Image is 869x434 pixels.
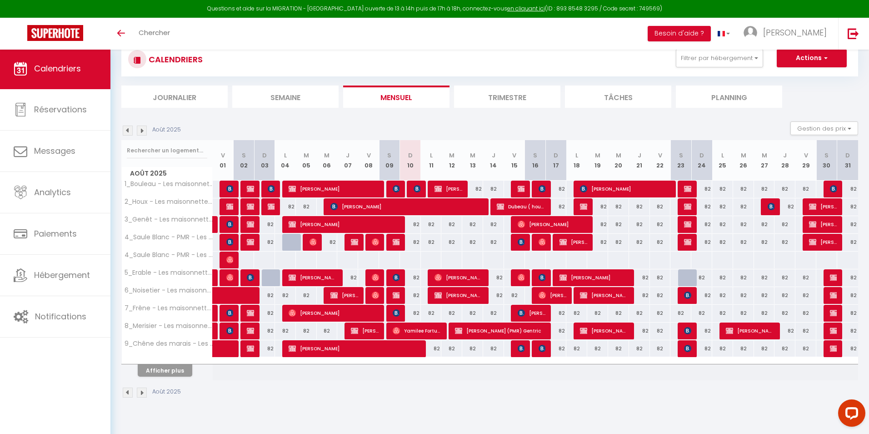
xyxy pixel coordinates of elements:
div: 82 [546,305,567,322]
span: [PERSON_NAME] [310,233,316,251]
th: 21 [629,140,650,181]
abbr: M [762,151,767,160]
div: 82 [254,340,275,357]
input: Rechercher un logement... [127,142,207,159]
div: 82 [629,287,650,304]
div: 82 [712,216,733,233]
a: en cliquant ici [507,5,545,12]
div: 82 [441,340,462,357]
th: 18 [566,140,587,181]
span: [PERSON_NAME] [539,340,545,357]
span: [PERSON_NAME] [763,27,827,38]
div: 82 [691,323,712,339]
div: 82 [650,269,671,286]
span: Fabrice BIGAND [684,322,691,339]
div: 82 [837,323,858,339]
div: 82 [837,305,858,322]
span: [PERSON_NAME] [351,233,358,251]
span: [PERSON_NAME] [289,304,379,322]
div: 82 [774,234,795,251]
th: 28 [774,140,795,181]
div: 82 [754,181,775,197]
div: 82 [296,198,317,215]
span: [PERSON_NAME] [684,340,691,357]
img: Super Booking [27,25,83,41]
div: 82 [566,305,587,322]
span: [PERSON_NAME] [247,180,254,197]
abbr: L [575,151,578,160]
div: 82 [691,269,712,286]
div: 82 [733,234,754,251]
div: 82 [608,234,629,251]
div: 82 [483,216,504,233]
abbr: M [324,151,330,160]
span: Messages [34,145,75,156]
span: [PERSON_NAME] [434,287,483,304]
abbr: D [262,151,267,160]
div: 82 [441,305,462,322]
th: 04 [275,140,296,181]
div: 82 [670,305,691,322]
th: 19 [587,140,608,181]
th: 29 [795,140,816,181]
div: 82 [400,287,421,304]
abbr: V [367,151,371,160]
th: 30 [816,140,837,181]
div: 82 [691,234,712,251]
h3: CALENDRIERS [146,49,203,70]
th: 08 [358,140,379,181]
span: [PERSON_NAME] [830,269,837,286]
li: Mensuel [343,86,449,108]
div: 82 [837,181,858,197]
span: [PERSON_NAME] [518,304,545,322]
span: 4_Saule Blanc - PMR - Les maisonnettes du lac [123,252,214,258]
div: 82 [774,181,795,197]
span: 7_Frêne - Les maisonnettes du lac - Base de loisirs [123,305,214,312]
abbr: D [845,151,850,160]
span: [PERSON_NAME] [247,304,254,322]
abbr: M [741,151,746,160]
span: Réservations [34,104,87,115]
div: 82 [254,323,275,339]
span: Paiements [34,228,77,239]
div: 82 [650,216,671,233]
div: 82 [546,323,567,339]
div: 82 [275,198,296,215]
div: 82 [774,323,795,339]
span: [PERSON_NAME] [289,180,379,197]
th: 27 [754,140,775,181]
span: 4_Saule Blanc - PMR - Les maisonnettes du lac [123,234,214,241]
a: [PERSON_NAME] [213,269,217,287]
p: Août 2025 [152,126,181,134]
div: 82 [483,181,504,197]
abbr: M [449,151,454,160]
span: [PERSON_NAME] [684,198,691,215]
div: 82 [337,269,358,286]
div: 82 [837,198,858,215]
abbr: D [408,151,413,160]
span: [PERSON_NAME] [830,340,837,357]
span: [PERSON_NAME] [247,233,254,251]
span: [PERSON_NAME] [518,180,524,197]
span: [PERSON_NAME] [539,233,545,251]
th: 23 [670,140,691,181]
span: [PERSON_NAME] [830,322,837,339]
div: 82 [650,323,671,339]
div: 82 [754,234,775,251]
span: [PERSON_NAME] [393,269,400,286]
div: 82 [608,305,629,322]
div: 82 [795,181,816,197]
span: 9_Chêne des marais - Les maisonnettes du lac [123,340,214,347]
th: 15 [504,140,525,181]
img: logout [848,28,859,39]
span: [PERSON_NAME] [830,287,837,304]
div: 82 [629,234,650,251]
div: 82 [795,323,816,339]
abbr: L [721,151,724,160]
div: 82 [400,234,421,251]
li: Semaine [232,86,339,108]
div: 82 [317,323,338,339]
span: [PERSON_NAME] (PMR) Gentric [455,322,545,339]
th: 05 [296,140,317,181]
span: Analytics [34,187,71,198]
